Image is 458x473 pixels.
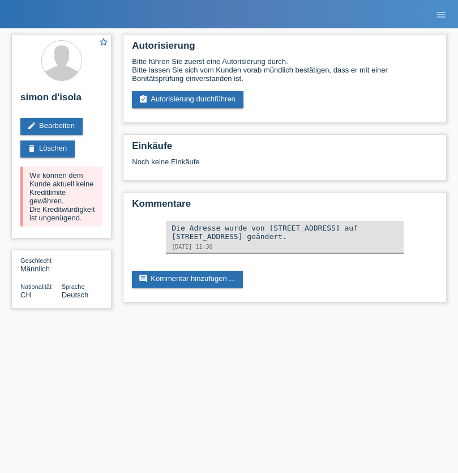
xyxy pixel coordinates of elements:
span: Sprache [62,283,85,290]
i: comment [139,274,148,283]
span: Geschlecht [20,257,52,264]
i: menu [435,9,447,20]
i: star_border [99,37,109,47]
div: Noch keine Einkäufe [132,157,438,174]
i: delete [27,144,36,153]
a: menu [430,11,452,18]
a: star_border [99,37,109,49]
div: Bitte führen Sie zuerst eine Autorisierung durch. Bitte lassen Sie sich vom Kunden vorab mündlich... [132,57,438,83]
div: Wir können dem Kunde aktuell keine Kreditlimite gewähren. Die Kreditwürdigkeit ist ungenügend. [20,167,102,227]
h2: Einkäufe [132,140,438,157]
h2: Autorisierung [132,40,438,57]
a: assignment_turned_inAutorisierung durchführen [132,91,243,108]
i: edit [27,121,36,130]
span: Nationalität [20,283,52,290]
div: Die Adresse wurde von [STREET_ADDRESS] auf [STREET_ADDRESS] geändert. [172,224,398,241]
i: assignment_turned_in [139,95,148,104]
h2: simon d'isola [20,92,102,109]
a: commentKommentar hinzufügen ... [132,271,243,288]
span: Deutsch [62,291,89,299]
a: deleteLöschen [20,140,75,157]
span: Schweiz [20,291,31,299]
h2: Kommentare [132,198,438,215]
a: editBearbeiten [20,118,83,135]
div: [DATE] 11:30 [172,244,398,250]
div: Männlich [20,256,62,273]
